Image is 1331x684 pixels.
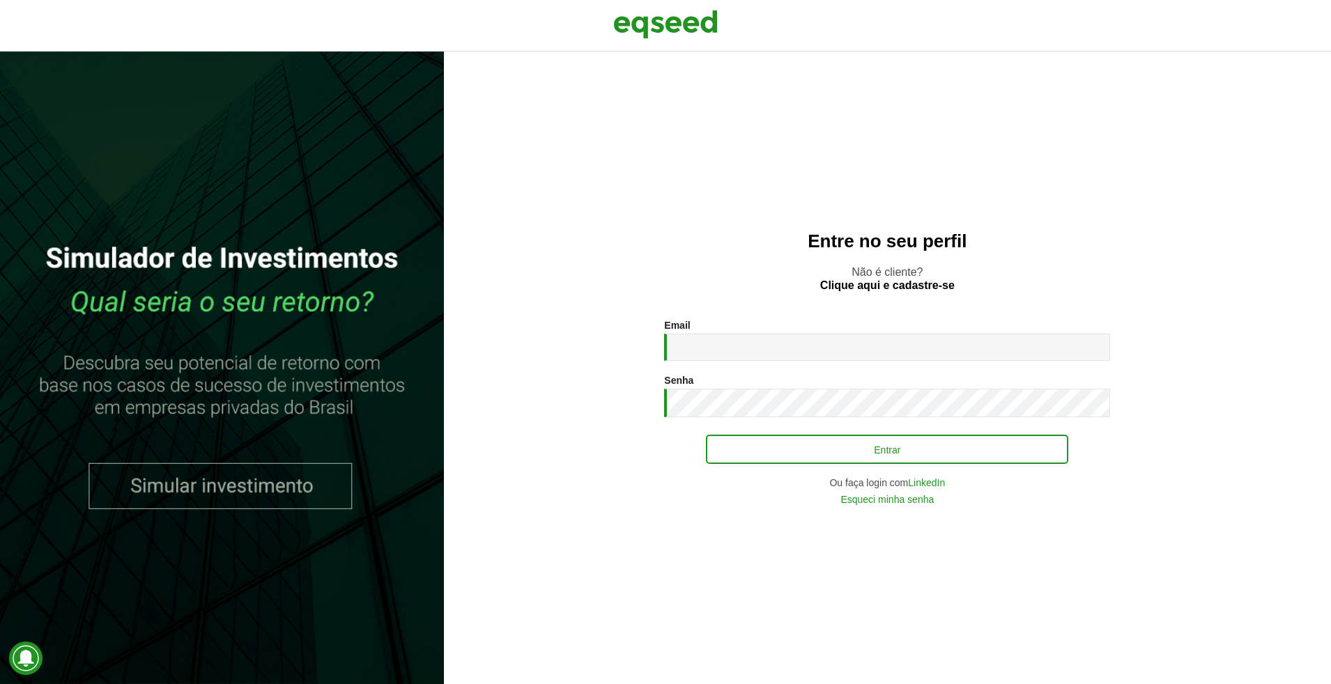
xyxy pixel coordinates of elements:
a: Clique aqui e cadastre-se [820,280,955,291]
p: Não é cliente? [472,265,1303,292]
a: LinkedIn [908,478,945,488]
h2: Entre no seu perfil [472,231,1303,251]
a: Esqueci minha senha [840,495,934,504]
label: Email [664,320,690,330]
button: Entrar [706,435,1068,464]
img: EqSeed Logo [613,7,718,42]
label: Senha [664,375,693,385]
div: Ou faça login com [664,478,1110,488]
